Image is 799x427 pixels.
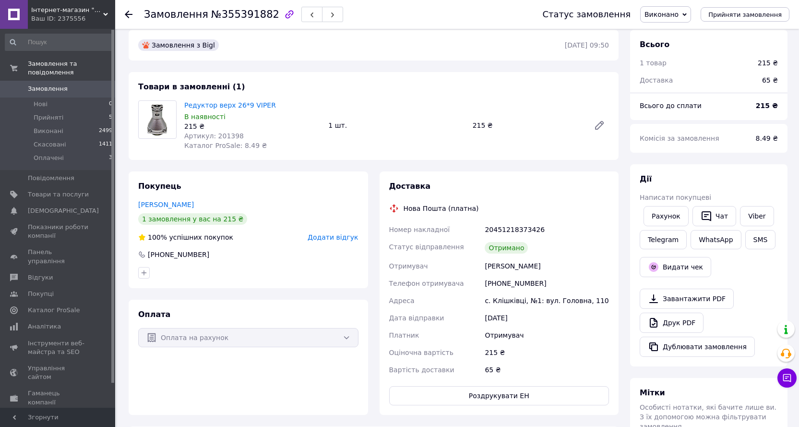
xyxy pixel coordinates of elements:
a: [PERSON_NAME] [138,201,194,208]
span: Виконані [34,127,63,135]
time: [DATE] 09:50 [565,41,609,49]
span: Платник [389,331,419,339]
div: [DATE] [483,309,611,327]
span: [DEMOGRAPHIC_DATA] [28,207,99,215]
span: Номер накладної [389,226,450,233]
div: Статус замовлення [542,10,631,19]
span: Оплата [138,310,170,319]
span: Оціночна вартість [389,349,453,356]
span: Товари в замовленні (1) [138,82,245,91]
span: Інтернет-магазин "Роботяга" [31,6,103,14]
span: Вартість доставки [389,366,454,374]
div: Отримувач [483,327,611,344]
span: Прийняти замовлення [708,11,782,18]
span: Скасовані [34,140,66,149]
span: 1 товар [640,59,667,67]
div: Повернутися назад [125,10,132,19]
a: WhatsApp [691,230,741,249]
button: Чат з покупцем [777,368,797,388]
a: Друк PDF [640,313,704,333]
div: Ваш ID: 2375556 [31,14,115,23]
span: Товари та послуги [28,190,89,199]
span: 1411 [99,140,112,149]
span: 5 [109,113,112,122]
div: 215 ₴ [483,344,611,361]
span: Написати покупцеві [640,194,711,201]
span: Відгуки [28,273,53,282]
span: Нові [34,100,48,109]
span: Статус відправлення [389,243,464,251]
div: [PHONE_NUMBER] [147,250,210,259]
div: успішних покупок [138,232,233,242]
span: Артикул: 201398 [184,132,244,140]
span: Дата відправки [389,314,444,322]
div: Нова Пошта (платна) [401,204,481,213]
span: Додати відгук [308,233,358,241]
span: Виконано [644,11,679,18]
span: Управління сайтом [28,364,89,381]
button: Чат [692,206,736,226]
span: Доставка [389,182,431,191]
span: 2499 [99,127,112,135]
span: №355391882 [211,9,279,20]
div: 65 ₴ [756,70,784,91]
div: Замовлення з Bigl [138,39,219,51]
div: 20451218373426 [483,221,611,238]
span: Доставка [640,76,673,84]
button: Видати чек [640,257,711,277]
span: Аналітика [28,322,61,331]
span: Отримувач [389,262,428,270]
span: Дії [640,174,652,183]
span: Каталог ProSale [28,306,80,315]
span: Всього до сплати [640,102,702,110]
span: Панель управління [28,248,89,265]
div: 215 ₴ [184,122,321,131]
span: Замовлення [28,85,68,93]
span: Адреса [389,297,415,305]
div: 65 ₴ [483,361,611,378]
span: 100% [148,233,167,241]
span: Гаманець компанії [28,389,89,406]
span: Мітки [640,388,665,397]
span: Комісія за замовлення [640,134,719,142]
input: Пошук [5,34,113,51]
span: Покупець [138,182,181,191]
span: Прийняті [34,113,63,122]
div: [PERSON_NAME] [483,257,611,275]
div: Отримано [485,242,528,254]
button: Роздрукувати ЕН [389,386,609,405]
a: Редагувати [590,116,609,135]
div: 215 ₴ [469,119,586,132]
span: Показники роботи компанії [28,223,89,240]
span: Замовлення [144,9,208,20]
button: Прийняти замовлення [701,7,789,22]
span: В наявності [184,113,226,121]
img: Редуктор верх 26*9 VIPER [141,101,174,138]
span: 8.49 ₴ [756,134,778,142]
span: Всього [640,40,669,49]
a: Завантажити PDF [640,289,734,309]
span: 3 [109,154,112,162]
button: Рахунок [644,206,689,226]
div: с. Клішківці, №1: вул. Головна, 110 [483,292,611,309]
span: Каталог ProSale: 8.49 ₴ [184,142,267,149]
span: Телефон отримувача [389,280,464,287]
button: Дублювати замовлення [640,337,755,357]
div: 1 замовлення у вас на 215 ₴ [138,213,247,225]
span: Повідомлення [28,174,74,183]
span: Замовлення та повідомлення [28,60,115,77]
span: 0 [109,100,112,109]
a: Редуктор верх 26*9 VIPER [184,101,276,109]
a: Viber [740,206,774,226]
span: Покупці [28,290,54,298]
span: Оплачені [34,154,64,162]
div: 1 шт. [324,119,468,132]
b: 215 ₴ [756,102,778,110]
a: Telegram [640,230,687,249]
div: [PHONE_NUMBER] [483,275,611,292]
span: Інструменти веб-майстра та SEO [28,339,89,356]
div: 215 ₴ [758,58,778,68]
button: SMS [745,230,776,249]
